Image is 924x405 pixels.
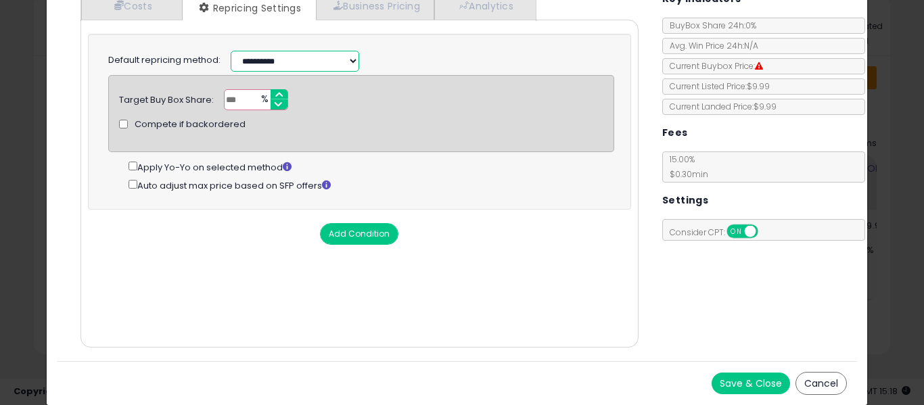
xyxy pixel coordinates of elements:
[662,192,708,209] h5: Settings
[712,373,790,394] button: Save & Close
[728,226,745,237] span: ON
[663,80,770,92] span: Current Listed Price: $9.99
[795,372,847,395] button: Cancel
[662,124,688,141] h5: Fees
[135,118,246,131] span: Compete if backordered
[756,226,777,237] span: OFF
[663,227,776,238] span: Consider CPT:
[663,168,708,180] span: $0.30 min
[320,223,398,245] button: Add Condition
[663,20,756,31] span: BuyBox Share 24h: 0%
[755,62,763,70] i: Suppressed Buy Box
[129,159,614,174] div: Apply Yo-Yo on selected method
[253,90,275,110] span: %
[119,89,214,107] div: Target Buy Box Share:
[663,40,758,51] span: Avg. Win Price 24h: N/A
[108,54,221,67] label: Default repricing method:
[129,177,614,193] div: Auto adjust max price based on SFP offers
[663,60,763,72] span: Current Buybox Price:
[663,153,708,180] span: 15.00 %
[663,101,777,112] span: Current Landed Price: $9.99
